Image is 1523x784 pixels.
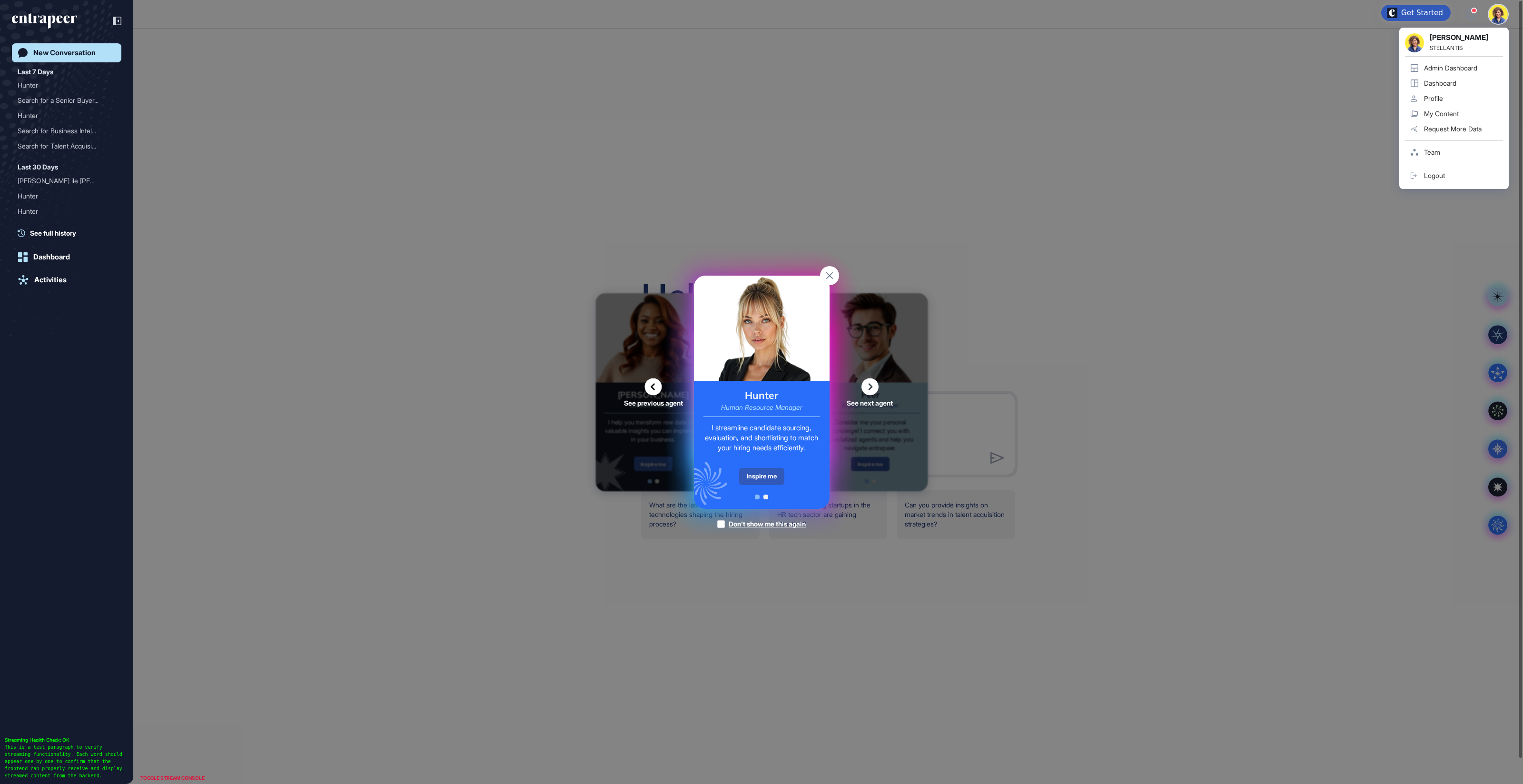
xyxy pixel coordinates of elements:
[1387,8,1397,18] img: launcher-image-alternative-text
[18,219,116,234] div: Hunter
[847,399,893,406] span: See next agent
[18,123,116,139] div: Search for Business Intelligence Manager Candidates in Turkey with Power BI Experience from Niels...
[1401,8,1443,18] div: Get Started
[18,78,108,93] div: Hunter
[33,253,70,261] div: Dashboard
[1489,5,1508,24] img: user-avatar
[694,276,830,381] img: hunter-card.png
[18,78,116,93] div: Hunter
[18,139,108,154] div: Search for Talent Acquisi...
[18,219,108,234] div: Hunter
[18,93,116,108] div: Search for a Senior Buyer with 5 Years Experience in Istanbul
[18,228,121,238] a: See full history
[18,204,108,219] div: Hunter
[18,189,108,204] div: Hunter
[721,404,802,411] div: Human Resource Manager
[18,204,116,219] div: Hunter
[12,13,77,29] div: entrapeer-logo
[18,108,108,123] div: Hunter
[739,468,784,485] div: Inspire me
[1381,5,1451,21] div: Open Get Started checklist
[18,93,108,108] div: Search for a Senior Buyer...
[12,270,121,289] a: Activities
[745,390,778,400] div: Hunter
[18,123,108,139] div: Search for Business Intel...
[18,66,53,78] div: Last 7 Days
[34,276,67,284] div: Activities
[18,161,58,173] div: Last 30 Days
[30,228,76,238] span: See full history
[18,108,116,123] div: Hunter
[18,173,116,189] div: Ali Yalçın ile Benzer Adaylar Arama - Türkiye İş Bankası
[18,173,108,189] div: [PERSON_NAME] ile [PERSON_NAME]...
[12,43,121,62] a: New Conversation
[33,49,96,57] div: New Conversation
[138,772,207,784] div: TOGGLE STREAM CONSOLE
[729,519,806,529] div: Don't show me this again
[18,189,116,204] div: Hunter
[703,423,820,453] div: I streamline candidate sourcing, evaluation, and shortlisting to match your hiring needs efficien...
[12,248,121,267] a: Dashboard
[624,399,683,406] span: See previous agent
[18,139,116,154] div: Search for Talent Acquisition or Recruitment Candidates with 5-10 Years Experience in Pharmaceuti...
